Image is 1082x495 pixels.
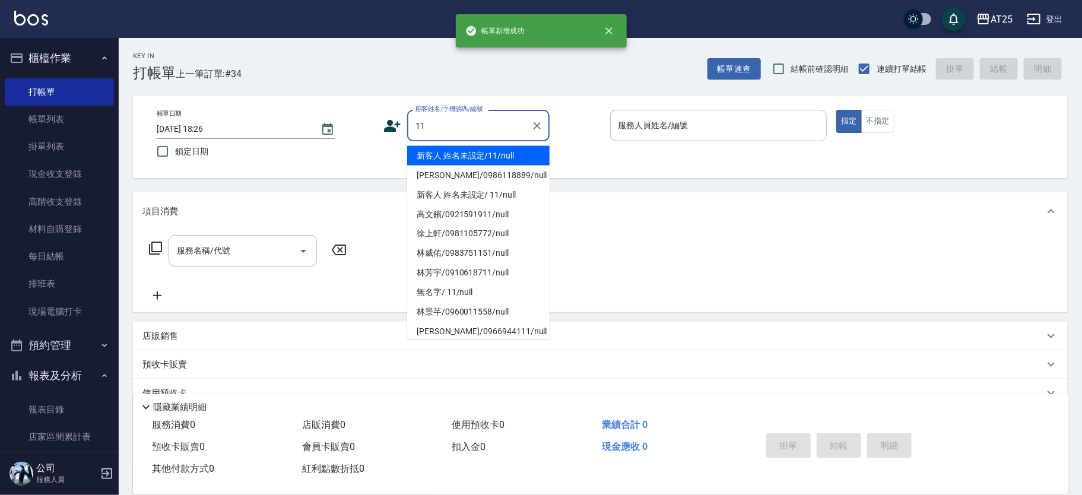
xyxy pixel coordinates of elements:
[407,205,550,224] li: 高文鑌/0921591911/null
[407,224,550,244] li: 徐上軒/0981105772/null
[294,242,313,261] button: Open
[5,160,114,188] a: 現金收支登錄
[313,115,342,144] button: Choose date, selected date is 2025-10-11
[175,145,208,158] span: 鎖定日期
[5,78,114,106] a: 打帳單
[791,63,849,75] span: 結帳前確認明細
[36,474,97,485] p: 服務人員
[157,119,309,139] input: YYYY/MM/DD hh:mm
[407,146,550,166] li: 新客人 姓名未設定/11/null
[152,419,195,430] span: 服務消費 0
[133,350,1068,379] div: 預收卡販賣
[133,65,176,81] h3: 打帳單
[5,270,114,297] a: 排班表
[142,205,178,218] p: 項目消費
[596,18,622,44] button: close
[407,322,550,342] li: [PERSON_NAME]/0966944111/null
[5,43,114,74] button: 櫃檯作業
[157,109,182,118] label: 帳單日期
[5,330,114,361] button: 預約管理
[452,441,486,452] span: 扣入金 0
[5,450,114,478] a: 店家日報表
[972,7,1017,31] button: AT25
[407,185,550,205] li: 新客人 姓名未設定/ 11/null
[407,283,550,303] li: 無名字/ 11/null
[415,104,483,113] label: 顧客姓名/手機號碼/編號
[407,244,550,264] li: 林威佑/0983751151/null
[452,419,505,430] span: 使用預收卡 0
[707,58,761,80] button: 帳單速查
[302,441,355,452] span: 會員卡販賣 0
[5,133,114,160] a: 掛單列表
[5,188,114,215] a: 高階收支登錄
[142,358,187,371] p: 預收卡販賣
[142,330,178,342] p: 店販銷售
[133,322,1068,350] div: 店販銷售
[1022,8,1068,30] button: 登出
[407,166,550,185] li: [PERSON_NAME]/0986118889/null
[529,118,545,134] button: Clear
[5,215,114,243] a: 材料自購登錄
[14,11,48,26] img: Logo
[9,462,33,486] img: Person
[302,419,345,430] span: 店販消費 0
[36,462,97,474] h5: 公司
[5,360,114,391] button: 報表及分析
[602,419,648,430] span: 業績合計 0
[142,387,187,399] p: 使用預收卡
[407,264,550,283] li: 林芳宇/0910618711/null
[5,423,114,450] a: 店家區間累計表
[861,110,894,133] button: 不指定
[133,379,1068,407] div: 使用預收卡
[877,63,926,75] span: 連續打單結帳
[153,401,207,414] p: 隱藏業績明細
[465,25,525,37] span: 帳單新增成功
[5,396,114,423] a: 報表目錄
[5,243,114,270] a: 每日結帳
[991,12,1013,27] div: AT25
[407,303,550,322] li: 林景芊/0960011558/null
[133,192,1068,230] div: 項目消費
[152,463,214,474] span: 其他付款方式 0
[602,441,648,452] span: 現金應收 0
[942,7,966,31] button: save
[176,66,242,81] span: 上一筆訂單:#34
[5,298,114,325] a: 現場電腦打卡
[302,463,364,474] span: 紅利點數折抵 0
[5,106,114,133] a: 帳單列表
[836,110,862,133] button: 指定
[152,441,205,452] span: 預收卡販賣 0
[133,52,176,60] h2: Key In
